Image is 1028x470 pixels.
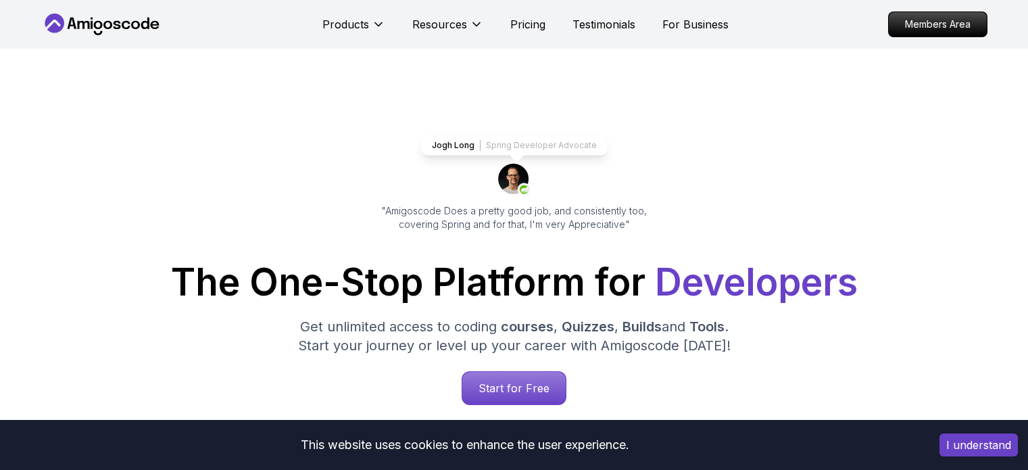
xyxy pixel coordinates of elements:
p: Spring Developer Advocate [486,140,597,151]
p: Members Area [889,12,987,37]
a: Pricing [510,16,545,32]
div: This website uses cookies to enhance the user experience. [10,430,919,460]
h1: The One-Stop Platform for [52,264,977,301]
a: Testimonials [572,16,635,32]
a: Start for Free [462,371,566,405]
a: Members Area [888,11,987,37]
p: Jogh Long [432,140,474,151]
p: "Amigoscode Does a pretty good job, and consistently too, covering Spring and for that, I'm very ... [363,204,666,231]
p: Resources [412,16,467,32]
span: courses [501,319,554,335]
p: Start for Free [462,372,566,404]
button: Accept cookies [939,433,1018,456]
p: Get unlimited access to coding , , and . Start your journey or level up your career with Amigosco... [287,317,741,355]
button: Products [322,16,385,43]
a: For Business [662,16,729,32]
span: Tools [689,319,725,335]
span: Developers [655,260,858,304]
img: josh long [498,164,531,196]
span: Builds [622,319,662,335]
button: Resources [412,16,483,43]
p: Products [322,16,369,32]
span: Quizzes [562,319,614,335]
